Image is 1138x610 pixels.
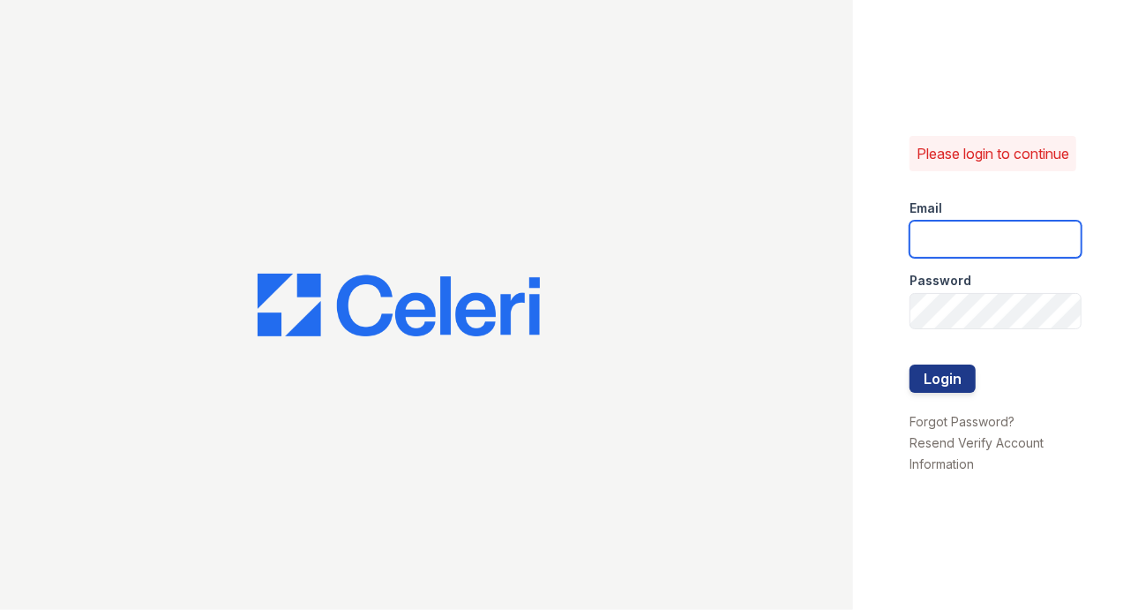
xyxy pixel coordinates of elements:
img: CE_Logo_Blue-a8612792a0a2168367f1c8372b55b34899dd931a85d93a1a3d3e32e68fde9ad4.png [258,274,540,337]
label: Email [910,200,942,217]
a: Forgot Password? [910,414,1014,429]
label: Password [910,272,971,290]
button: Login [910,365,976,393]
a: Resend Verify Account Information [910,435,1044,471]
p: Please login to continue [917,143,1069,164]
